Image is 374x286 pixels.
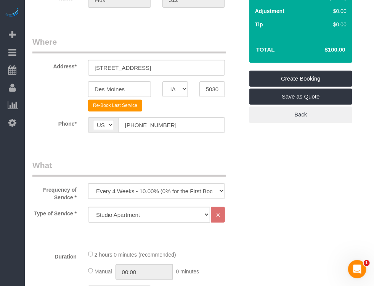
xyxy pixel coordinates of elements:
[27,183,82,201] label: Frequency of Service *
[256,46,275,53] strong: Total
[348,260,366,278] iframe: Intercom live chat
[27,250,82,260] label: Duration
[32,160,226,177] legend: What
[255,7,284,15] label: Adjustment
[32,36,226,53] legend: Where
[302,47,345,53] h4: $100.00
[5,8,20,18] img: Automaid Logo
[255,21,263,28] label: Tip
[249,71,352,87] a: Create Booking
[176,268,199,275] span: 0 minutes
[199,81,225,97] input: Zip Code*
[88,100,142,111] button: Re-Book Last Service
[27,60,82,70] label: Address*
[27,117,82,128] label: Phone*
[364,260,370,266] span: 1
[311,21,347,28] div: $0.00
[249,107,352,123] a: Back
[88,81,151,97] input: City*
[311,7,347,15] div: $0.00
[119,117,225,133] input: Phone*
[249,89,352,105] a: Save as Quote
[27,207,82,217] label: Type of Service *
[95,268,112,275] span: Manual
[95,252,176,258] span: 2 hours 0 minutes (recommended)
